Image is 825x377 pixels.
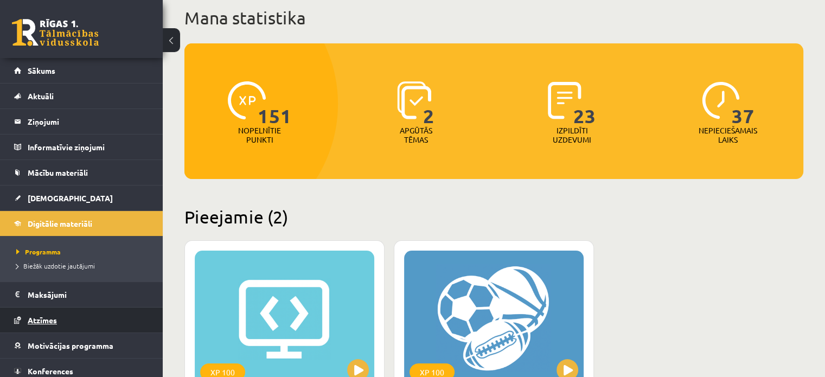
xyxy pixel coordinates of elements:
a: Biežāk uzdotie jautājumi [16,261,152,271]
span: 2 [423,81,434,126]
a: Programma [16,247,152,257]
a: Maksājumi [14,282,149,307]
h1: Mana statistika [184,7,803,29]
a: Mācību materiāli [14,160,149,185]
a: [DEMOGRAPHIC_DATA] [14,186,149,210]
p: Nepieciešamais laiks [699,126,757,144]
legend: Maksājumi [28,282,149,307]
span: Programma [16,247,61,256]
a: Motivācijas programma [14,333,149,358]
p: Nopelnītie punkti [238,126,281,144]
span: Mācību materiāli [28,168,88,177]
legend: Informatīvie ziņojumi [28,135,149,159]
span: [DEMOGRAPHIC_DATA] [28,193,113,203]
span: Sākums [28,66,55,75]
span: 151 [258,81,292,126]
span: Aktuāli [28,91,54,101]
span: Motivācijas programma [28,341,113,350]
img: icon-learned-topics-4a711ccc23c960034f471b6e78daf4a3bad4a20eaf4de84257b87e66633f6470.svg [397,81,431,119]
span: Biežāk uzdotie jautājumi [16,261,95,270]
span: Konferences [28,366,73,376]
a: Atzīmes [14,308,149,333]
span: Digitālie materiāli [28,219,92,228]
a: Ziņojumi [14,109,149,134]
p: Izpildīti uzdevumi [551,126,593,144]
a: Sākums [14,58,149,83]
a: Digitālie materiāli [14,211,149,236]
legend: Ziņojumi [28,109,149,134]
a: Rīgas 1. Tālmācības vidusskola [12,19,99,46]
a: Aktuāli [14,84,149,108]
p: Apgūtās tēmas [395,126,437,144]
h2: Pieejamie (2) [184,206,803,227]
a: Informatīvie ziņojumi [14,135,149,159]
img: icon-xp-0682a9bc20223a9ccc6f5883a126b849a74cddfe5390d2b41b4391c66f2066e7.svg [228,81,266,119]
img: icon-completed-tasks-ad58ae20a441b2904462921112bc710f1caf180af7a3daa7317a5a94f2d26646.svg [548,81,581,119]
span: 37 [732,81,754,126]
span: Atzīmes [28,315,57,325]
img: icon-clock-7be60019b62300814b6bd22b8e044499b485619524d84068768e800edab66f18.svg [702,81,740,119]
span: 23 [573,81,596,126]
